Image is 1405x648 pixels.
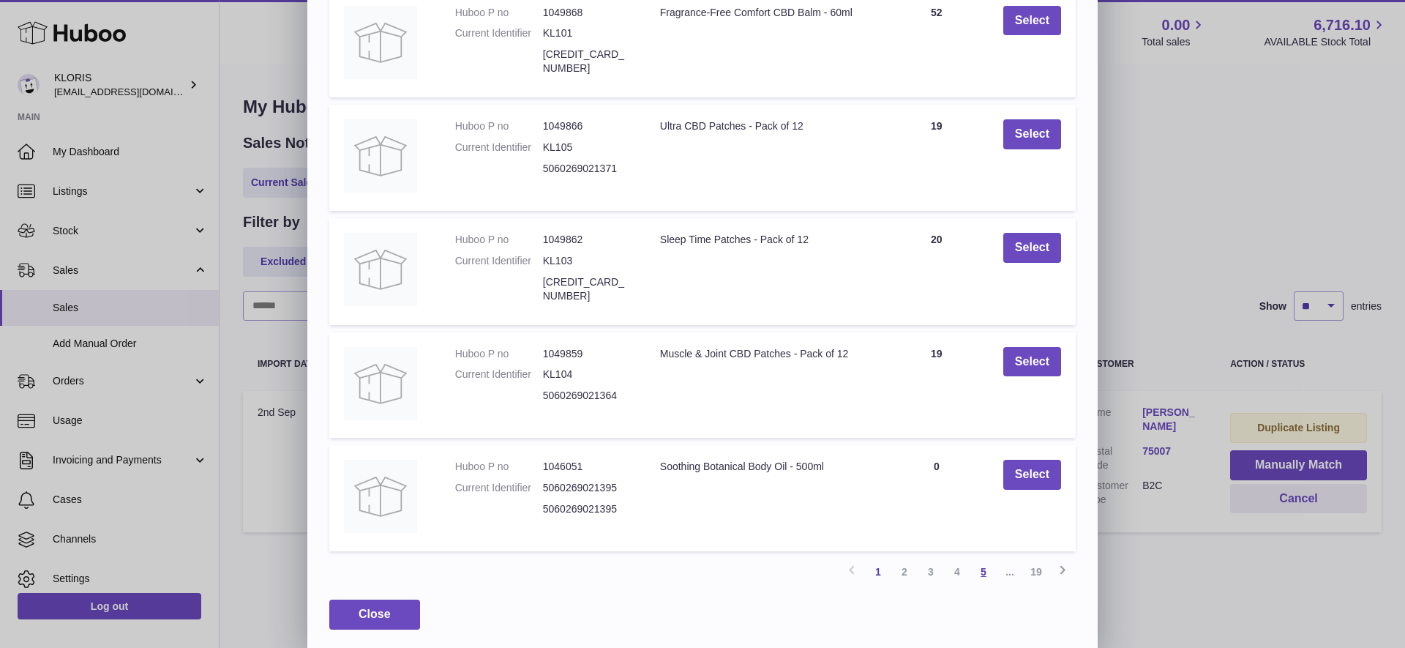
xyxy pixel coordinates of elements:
img: Muscle & Joint CBD Patches - Pack of 12 [344,347,417,420]
dt: Huboo P no [455,6,543,20]
td: 19 [885,332,989,439]
dd: 5060269021395 [543,502,631,516]
img: Ultra CBD Patches - Pack of 12 [344,119,417,193]
dd: [CREDIT_CARD_NUMBER] [543,48,631,75]
td: 0 [885,445,989,551]
dd: 5060269021364 [543,389,631,403]
dd: 5060269021395 [543,481,631,495]
dt: Huboo P no [455,119,543,133]
div: Ultra CBD Patches - Pack of 12 [660,119,870,133]
a: 3 [918,559,944,585]
a: 5 [970,559,997,585]
dd: 1049862 [543,233,631,247]
dd: KL103 [543,254,631,268]
dd: KL104 [543,368,631,381]
dd: [CREDIT_CARD_NUMBER] [543,275,631,303]
div: Fragrance-Free Comfort CBD Balm - 60ml [660,6,870,20]
dt: Huboo P no [455,347,543,361]
dd: KL101 [543,26,631,40]
button: Select [1003,119,1061,149]
div: Sleep Time Patches - Pack of 12 [660,233,870,247]
a: 19 [1023,559,1049,585]
img: Sleep Time Patches - Pack of 12 [344,233,417,306]
dt: Current Identifier [455,26,543,40]
dt: Huboo P no [455,460,543,474]
dt: Current Identifier [455,141,543,154]
img: Soothing Botanical Body Oil - 500ml [344,460,417,533]
dd: 1049868 [543,6,631,20]
dd: KL105 [543,141,631,154]
div: Muscle & Joint CBD Patches - Pack of 12 [660,347,870,361]
dd: 1046051 [543,460,631,474]
td: 19 [885,105,989,211]
a: 2 [891,559,918,585]
div: Soothing Botanical Body Oil - 500ml [660,460,870,474]
dt: Huboo P no [455,233,543,247]
dd: 1049859 [543,347,631,361]
button: Select [1003,6,1061,36]
dd: 5060269021371 [543,162,631,176]
span: Close [359,608,391,620]
dd: 1049866 [543,119,631,133]
span: ... [997,559,1023,585]
dt: Current Identifier [455,368,543,381]
img: Fragrance-Free Comfort CBD Balm - 60ml [344,6,417,79]
button: Select [1003,460,1061,490]
a: 4 [944,559,970,585]
button: Close [329,600,420,630]
dt: Current Identifier [455,481,543,495]
td: 20 [885,218,989,325]
a: 1 [865,559,891,585]
button: Select [1003,233,1061,263]
dt: Current Identifier [455,254,543,268]
button: Select [1003,347,1061,377]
